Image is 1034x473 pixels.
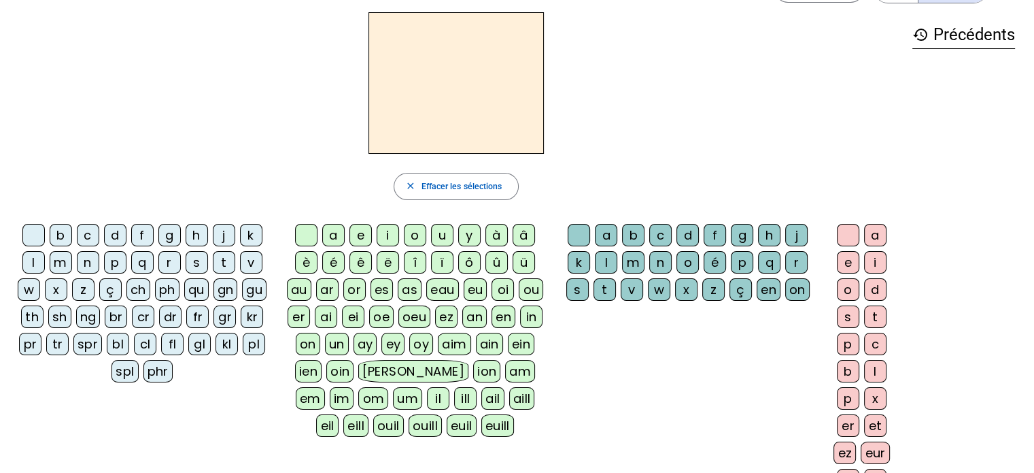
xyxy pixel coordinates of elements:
[77,251,99,274] div: n
[864,306,886,328] div: t
[369,306,394,328] div: oe
[216,333,238,355] div: kl
[76,306,101,328] div: ng
[731,251,753,274] div: p
[349,224,372,246] div: e
[731,224,753,246] div: g
[758,251,780,274] div: q
[676,224,699,246] div: d
[462,306,487,328] div: an
[520,306,542,328] div: in
[316,414,339,437] div: eil
[621,278,643,301] div: v
[325,333,349,355] div: un
[240,251,262,274] div: v
[566,278,589,301] div: s
[508,333,534,355] div: ein
[458,251,481,274] div: ô
[107,333,129,355] div: bl
[132,306,154,328] div: cr
[837,333,859,355] div: p
[464,278,487,301] div: eu
[837,387,859,410] div: p
[295,360,322,382] div: ien
[186,306,209,328] div: fr
[398,306,430,328] div: oeu
[358,360,468,382] div: [PERSON_NAME]
[377,224,399,246] div: i
[492,306,515,328] div: en
[330,387,354,410] div: im
[296,333,320,355] div: on
[757,278,780,301] div: en
[343,414,368,437] div: eill
[427,387,449,410] div: il
[431,224,453,246] div: u
[785,278,810,301] div: on
[72,278,94,301] div: z
[296,387,325,410] div: em
[513,251,535,274] div: ü
[377,251,399,274] div: ë
[288,306,310,328] div: er
[837,278,859,301] div: o
[649,224,672,246] div: c
[519,278,543,301] div: ou
[131,224,154,246] div: f
[405,181,416,192] mat-icon: close
[242,278,266,301] div: gu
[104,224,126,246] div: d
[648,278,670,301] div: w
[729,278,752,301] div: ç
[864,224,886,246] div: a
[158,224,181,246] div: g
[505,360,535,382] div: am
[409,333,433,355] div: oy
[295,251,317,274] div: è
[213,224,235,246] div: j
[155,278,179,301] div: ph
[21,306,44,328] div: th
[912,27,929,43] mat-icon: history
[837,360,859,382] div: b
[864,278,886,301] div: d
[243,333,265,355] div: pl
[864,414,886,437] div: et
[409,414,442,437] div: ouill
[50,224,72,246] div: b
[421,180,502,194] span: Effacer les sélections
[785,251,808,274] div: r
[473,360,500,382] div: ion
[438,333,470,355] div: aim
[454,387,477,410] div: ill
[481,414,514,437] div: euill
[758,224,780,246] div: h
[676,251,699,274] div: o
[833,442,856,464] div: ez
[404,224,426,246] div: o
[159,306,182,328] div: dr
[22,251,45,274] div: l
[622,251,644,274] div: m
[111,360,138,382] div: spl
[864,251,886,274] div: i
[46,333,69,355] div: tr
[50,251,72,274] div: m
[394,173,519,200] button: Effacer les sélections
[431,251,453,274] div: ï
[837,306,859,328] div: s
[240,224,262,246] div: k
[513,224,535,246] div: â
[595,224,617,246] div: a
[649,251,672,274] div: n
[381,333,404,355] div: ey
[99,278,122,301] div: ç
[704,251,726,274] div: é
[316,278,339,301] div: ar
[213,306,236,328] div: gr
[393,387,422,410] div: um
[126,278,150,301] div: ch
[186,224,208,246] div: h
[702,278,725,301] div: z
[213,251,235,274] div: t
